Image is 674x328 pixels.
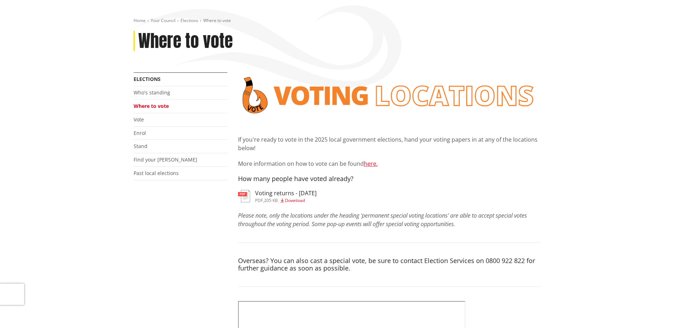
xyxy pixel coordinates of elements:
a: Where to vote [134,103,169,109]
span: Download [285,197,305,203]
span: pdf [255,197,263,203]
h4: Overseas? You can also cast a special vote, be sure to contact Election Services on 0800 922 822 ... [238,257,541,272]
a: Enrol [134,130,146,136]
a: Vote [134,116,144,123]
a: Home [134,17,146,23]
h1: Where to vote [138,31,233,51]
img: voting locations banner [238,72,541,118]
h4: How many people have voted already? [238,175,541,183]
a: here. [364,160,378,168]
a: Your Council [151,17,176,23]
span: 205 KB [264,197,278,203]
nav: breadcrumb [134,18,541,24]
h3: Voting returns - [DATE] [255,190,317,197]
p: More information on how to vote can be found [238,159,541,168]
p: If you're ready to vote in the 2025 local government elections, hand your voting papers in at any... [238,135,541,152]
a: Voting returns - [DATE] pdf,205 KB Download [238,190,317,203]
a: Elections [134,76,161,82]
a: Past local elections [134,170,179,176]
span: Where to vote [203,17,231,23]
a: Stand [134,143,147,149]
em: Please note, only the locations under the heading 'permanent special voting locations' are able t... [238,212,527,228]
a: Elections [180,17,198,23]
img: document-pdf.svg [238,190,250,202]
div: , [255,198,317,203]
a: Who's standing [134,89,170,96]
a: Find your [PERSON_NAME] [134,156,197,163]
iframe: Messenger Launcher [641,298,667,324]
